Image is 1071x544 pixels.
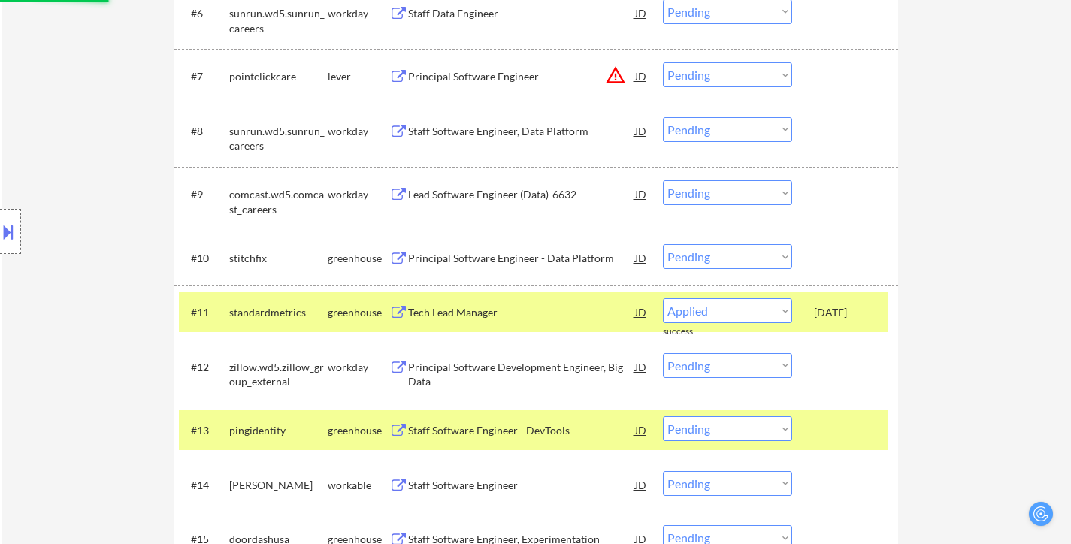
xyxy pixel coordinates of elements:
[605,65,626,86] button: warning_amber
[328,187,389,202] div: workday
[328,360,389,375] div: workday
[408,305,635,320] div: Tech Lead Manager
[328,6,389,21] div: workday
[634,416,649,443] div: JD
[229,6,328,35] div: sunrun.wd5.sunrun_careers
[328,305,389,320] div: greenhouse
[663,325,723,338] div: success
[634,298,649,325] div: JD
[634,62,649,89] div: JD
[408,69,635,84] div: Principal Software Engineer
[229,69,328,84] div: pointclickcare
[229,187,328,216] div: comcast.wd5.comcast_careers
[408,124,635,139] div: Staff Software Engineer, Data Platform
[191,478,217,493] div: #14
[191,6,217,21] div: #6
[408,478,635,493] div: Staff Software Engineer
[634,353,649,380] div: JD
[328,478,389,493] div: workable
[229,478,328,493] div: [PERSON_NAME]
[408,360,635,389] div: Principal Software Development Engineer, Big Data
[328,251,389,266] div: greenhouse
[229,423,328,438] div: pingidentity
[328,69,389,84] div: lever
[408,423,635,438] div: Staff Software Engineer - DevTools
[328,423,389,438] div: greenhouse
[408,6,635,21] div: Staff Data Engineer
[634,471,649,498] div: JD
[229,124,328,153] div: sunrun.wd5.sunrun_careers
[408,251,635,266] div: Principal Software Engineer - Data Platform
[191,423,217,438] div: #13
[634,117,649,144] div: JD
[229,251,328,266] div: stitchfix
[229,305,328,320] div: standardmetrics
[634,180,649,207] div: JD
[328,124,389,139] div: workday
[191,69,217,84] div: #7
[408,187,635,202] div: Lead Software Engineer (Data)-6632
[229,360,328,389] div: zillow.wd5.zillow_group_external
[634,244,649,271] div: JD
[814,305,880,320] div: [DATE]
